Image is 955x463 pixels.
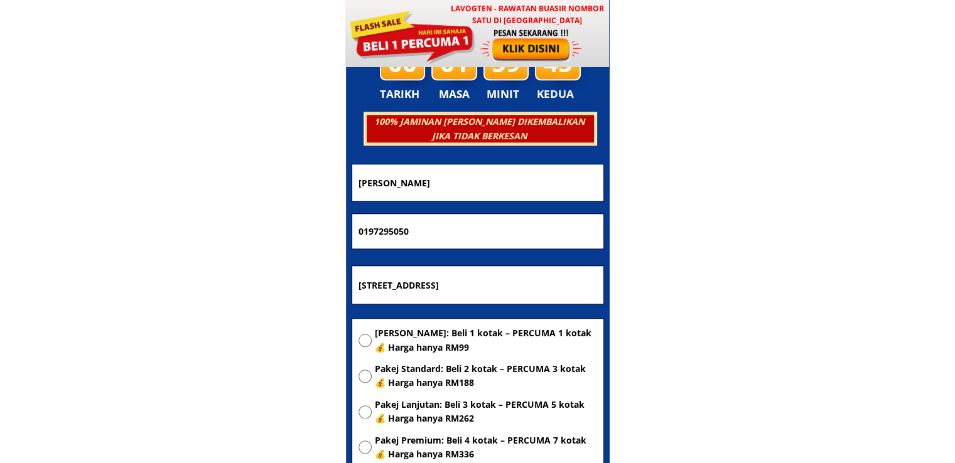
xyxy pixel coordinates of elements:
h3: 100% JAMINAN [PERSON_NAME] DIKEMBALIKAN JIKA TIDAK BERKESAN [365,115,593,143]
span: [PERSON_NAME]: Beli 1 kotak – PERCUMA 1 kotak 💰 Harga hanya RM99 [375,326,597,354]
h3: MINIT [487,85,524,103]
input: Nombor Telefon Bimbit [355,214,600,249]
h3: LAVOGTEN - Rawatan Buasir Nombor Satu di [GEOGRAPHIC_DATA] [445,3,610,26]
input: Alamat [355,266,600,304]
h3: KEDUA [537,85,578,103]
input: Nama penuh [355,164,600,200]
span: Pakej Standard: Beli 2 kotak – PERCUMA 3 kotak 💰 Harga hanya RM188 [375,362,597,390]
h3: TARIKH [380,85,433,103]
h3: MASA [433,85,476,103]
span: Pakej Lanjutan: Beli 3 kotak – PERCUMA 5 kotak 💰 Harga hanya RM262 [375,398,597,426]
span: Pakej Premium: Beli 4 kotak – PERCUMA 7 kotak 💰 Harga hanya RM336 [375,434,597,462]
